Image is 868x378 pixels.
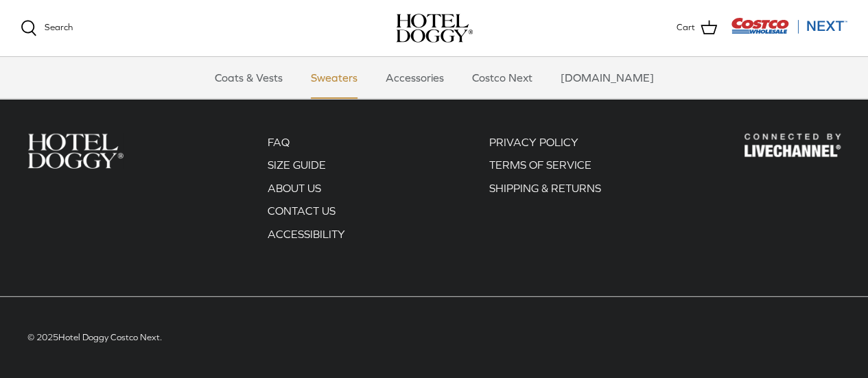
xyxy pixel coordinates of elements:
[58,332,160,342] a: Hotel Doggy Costco Next
[268,204,336,217] a: CONTACT US
[677,21,695,35] span: Cart
[677,19,717,37] a: Cart
[298,57,370,98] a: Sweaters
[548,57,666,98] a: [DOMAIN_NAME]
[731,17,847,34] img: Costco Next
[731,26,847,36] a: Visit Costco Next
[45,22,73,32] span: Search
[475,134,614,249] div: Secondary navigation
[268,136,290,148] a: FAQ
[744,134,841,158] img: Hotel Doggy Costco Next
[268,182,321,194] a: ABOUT US
[268,158,326,171] a: SIZE GUIDE
[396,14,473,43] img: hoteldoggycom
[27,134,124,169] img: Hotel Doggy Costco Next
[373,57,456,98] a: Accessories
[27,332,162,342] span: © 2025 .
[254,134,359,249] div: Secondary navigation
[460,57,545,98] a: Costco Next
[21,20,73,36] a: Search
[396,14,473,43] a: hoteldoggy.com hoteldoggycom
[268,228,345,240] a: ACCESSIBILITY
[489,158,591,171] a: TERMS OF SERVICE
[202,57,295,98] a: Coats & Vests
[489,136,578,148] a: PRIVACY POLICY
[489,182,600,194] a: SHIPPING & RETURNS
